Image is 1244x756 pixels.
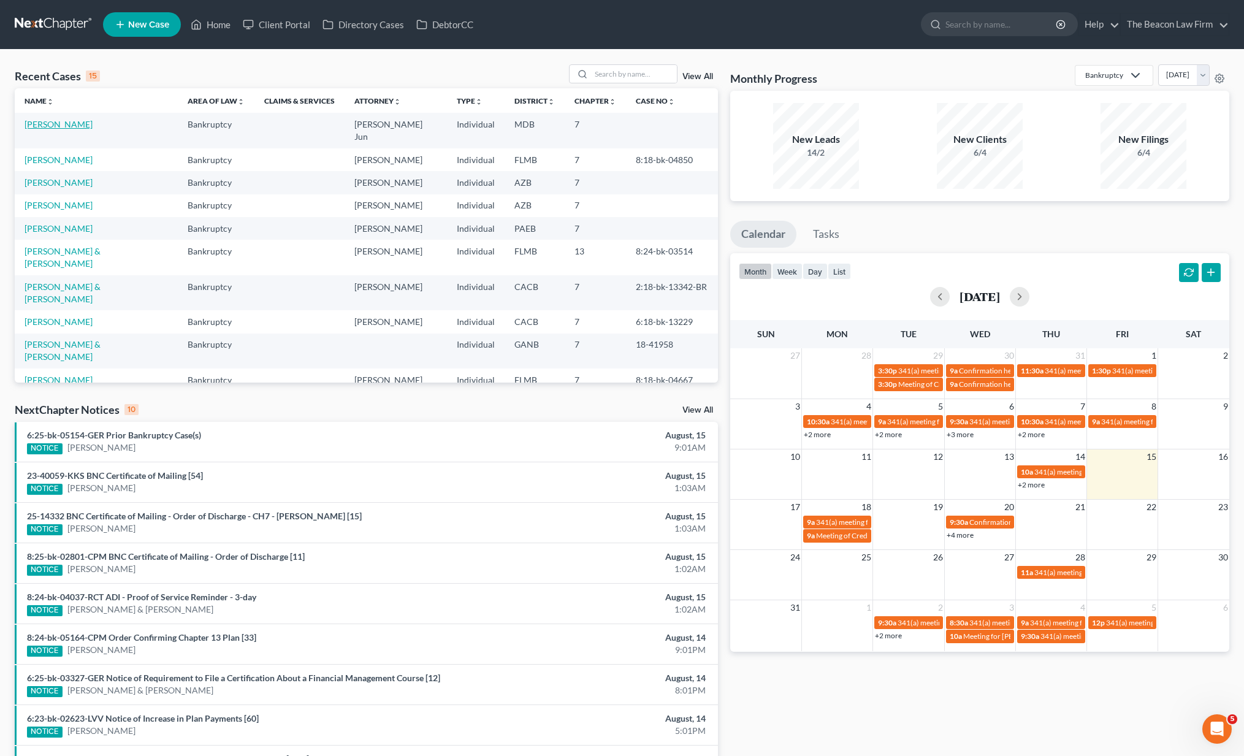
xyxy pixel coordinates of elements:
a: 8:24-bk-05164-CPM Order Confirming Chapter 13 Plan [33] [27,632,256,643]
a: Client Portal [237,13,316,36]
span: 9a [807,531,815,540]
div: NOTICE [27,605,63,616]
div: 5:01PM [488,725,706,737]
span: Confirmation hearing for [PERSON_NAME] & [PERSON_NAME] [959,380,1163,389]
span: 341(a) meeting for [PERSON_NAME] [1106,618,1224,627]
span: 341(a) meeting for [PERSON_NAME] [969,417,1088,426]
a: Directory Cases [316,13,410,36]
td: Individual [447,217,505,240]
td: 2:18-bk-13342-BR [626,275,718,310]
div: August, 15 [488,510,706,522]
span: 22 [1145,500,1158,514]
td: 7 [565,113,626,148]
div: August, 15 [488,591,706,603]
span: 10a [950,632,962,641]
a: [PERSON_NAME] & [PERSON_NAME] [67,684,213,697]
td: 8:24-bk-03514 [626,240,718,275]
td: CACB [505,310,565,333]
td: Bankruptcy [178,368,254,391]
td: Individual [447,310,505,333]
span: 7 [1079,399,1086,414]
a: +2 more [875,631,902,640]
a: [PERSON_NAME] [67,563,135,575]
a: [PERSON_NAME] & [PERSON_NAME] [25,246,101,269]
a: [PERSON_NAME] [67,441,135,454]
a: Typeunfold_more [457,96,483,105]
i: unfold_more [548,98,555,105]
div: 1:03AM [488,482,706,494]
button: list [828,263,851,280]
td: Individual [447,194,505,217]
span: 13 [1003,449,1015,464]
td: [PERSON_NAME] [345,217,447,240]
span: 10a [1021,467,1033,476]
span: Sat [1186,329,1201,339]
span: 29 [1145,550,1158,565]
h2: [DATE] [960,290,1000,303]
span: 26 [932,550,944,565]
span: 11 [860,449,872,464]
div: 6/4 [937,147,1023,159]
th: Claims & Services [254,88,345,113]
span: 3 [794,399,801,414]
span: 4 [1079,600,1086,615]
td: 7 [565,148,626,171]
td: FLMB [505,240,565,275]
div: New Filings [1101,132,1186,147]
span: 6 [1008,399,1015,414]
a: [PERSON_NAME] & [PERSON_NAME] [25,339,101,362]
div: NOTICE [27,686,63,697]
td: GANB [505,334,565,368]
a: View All [682,72,713,81]
button: week [772,263,803,280]
span: 14 [1074,449,1086,464]
span: 9a [1092,417,1100,426]
a: [PERSON_NAME] [25,119,93,129]
td: 6:18-bk-13229 [626,310,718,333]
td: Bankruptcy [178,334,254,368]
a: 6:25-bk-05154-GER Prior Bankruptcy Case(s) [27,430,201,440]
span: 341(a) meeting for [PERSON_NAME] [1101,417,1219,426]
span: 19 [932,500,944,514]
a: [PERSON_NAME] & [PERSON_NAME] [25,281,101,304]
span: 20 [1003,500,1015,514]
td: 7 [565,310,626,333]
i: unfold_more [668,98,675,105]
i: unfold_more [609,98,616,105]
a: [PERSON_NAME] [25,200,93,210]
span: Confirmation hearing for [PERSON_NAME] & [PERSON_NAME] [959,366,1163,375]
span: 1 [865,600,872,615]
button: month [739,263,772,280]
span: 6 [1222,600,1229,615]
span: 17 [789,500,801,514]
span: 10:30a [807,417,830,426]
span: 12 [932,449,944,464]
i: unfold_more [394,98,401,105]
div: Bankruptcy [1085,70,1123,80]
td: Bankruptcy [178,171,254,194]
a: [PERSON_NAME] [25,316,93,327]
td: AZB [505,171,565,194]
div: 1:02AM [488,603,706,616]
span: 9a [1021,618,1029,627]
td: [PERSON_NAME] [345,171,447,194]
a: Chapterunfold_more [574,96,616,105]
div: August, 14 [488,632,706,644]
td: PAEB [505,217,565,240]
span: 3:30p [878,380,897,389]
span: 3 [1008,600,1015,615]
a: Tasks [802,221,850,248]
td: Individual [447,240,505,275]
div: 1:02AM [488,563,706,575]
span: 28 [860,348,872,363]
span: Confirmation hearing for [PERSON_NAME] [969,517,1109,527]
a: The Beacon Law Firm [1121,13,1229,36]
a: Help [1078,13,1120,36]
td: [PERSON_NAME] [345,148,447,171]
td: AZB [505,194,565,217]
span: 5 [1150,600,1158,615]
div: 15 [86,71,100,82]
span: 5 [1227,714,1237,724]
td: FLMB [505,148,565,171]
a: DebtorCC [410,13,479,36]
